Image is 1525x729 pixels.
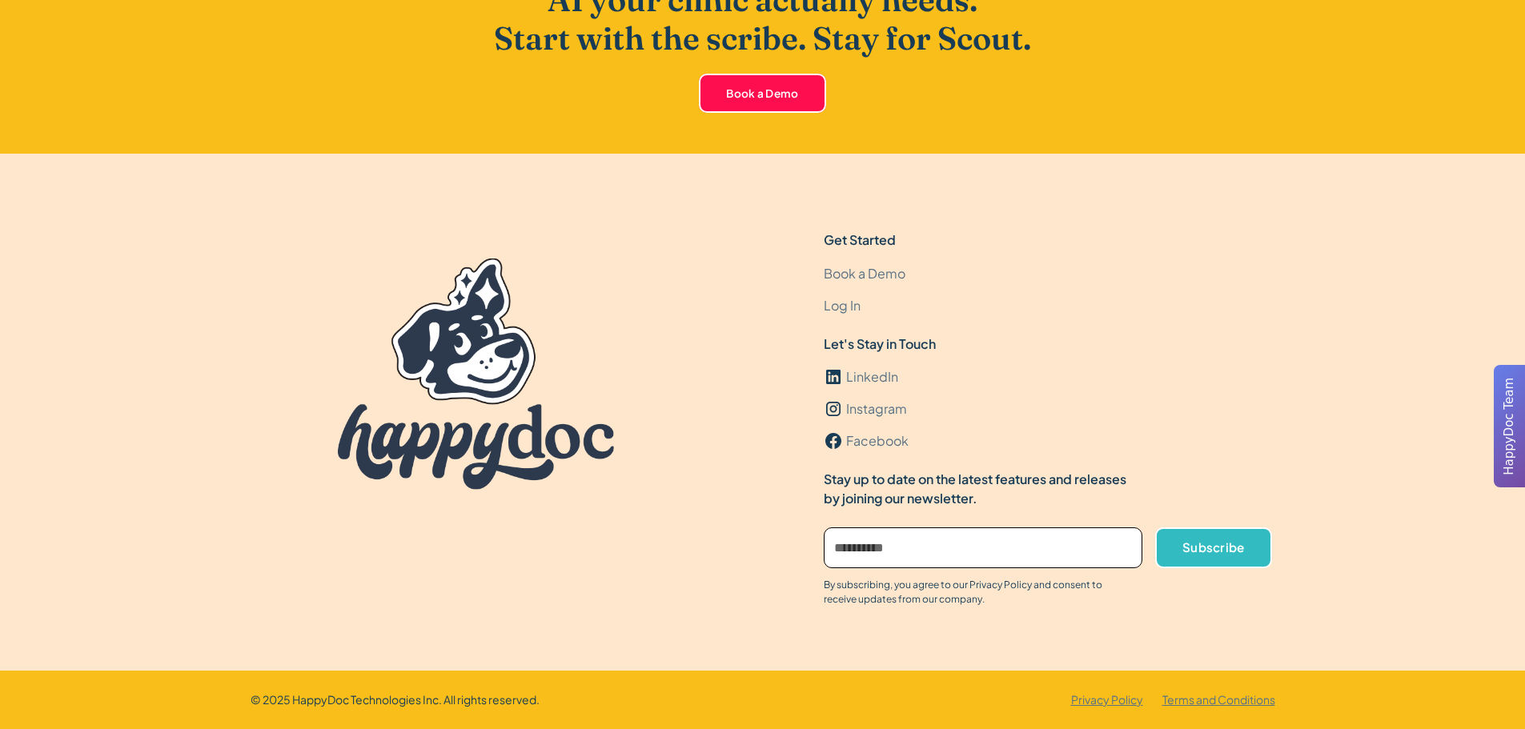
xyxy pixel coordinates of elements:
a: Terms and Conditions [1162,691,1275,708]
div: By subscribing, you agree to our Privacy Policy and consent to receive updates from our company. [824,578,1129,607]
a: Subscribe [1155,527,1272,568]
a: Facebook [824,425,909,457]
div: Facebook [846,431,909,451]
img: HappyDoc Logo. [338,258,615,490]
a: Log In [824,290,861,322]
a: Book a Demo [824,258,905,290]
a: LinkedIn [824,361,899,393]
div: Let's Stay in Touch [824,334,936,354]
div: Stay up to date on the latest features and releases by joining our newsletter. [824,470,1140,508]
a: Privacy Policy [1071,691,1143,708]
a: Instagram [824,393,908,425]
div: Get Started [824,230,896,250]
form: Email Form [824,527,1272,568]
div: Instagram [846,399,907,419]
div: © 2025 HappyDoc Technologies Inc. All rights reserved. [251,691,540,708]
div: LinkedIn [846,367,898,387]
a: Book a Demo [699,74,826,112]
